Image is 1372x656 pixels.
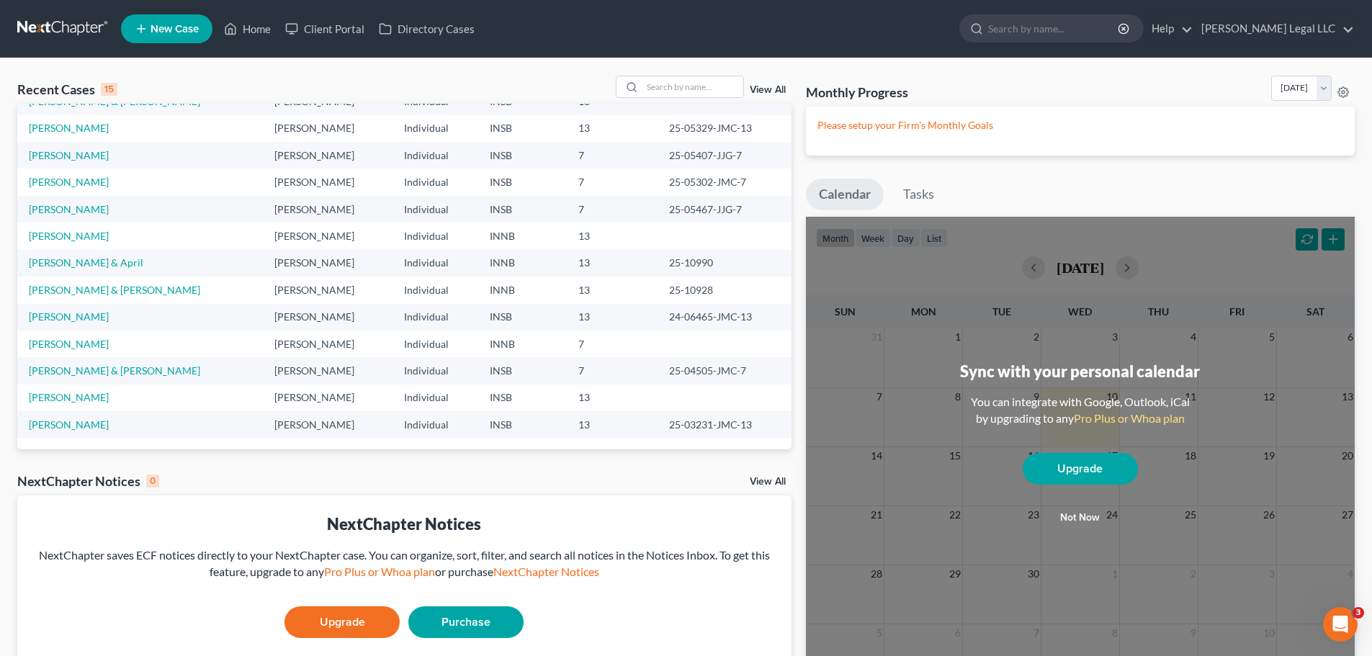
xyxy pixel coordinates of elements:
[567,115,658,142] td: 13
[263,250,393,277] td: [PERSON_NAME]
[750,85,786,95] a: View All
[478,223,568,249] td: INNB
[393,331,478,357] td: Individual
[263,169,393,195] td: [PERSON_NAME]
[493,565,599,578] a: NextChapter Notices
[478,196,568,223] td: INSB
[750,477,786,487] a: View All
[658,250,792,277] td: 25-10990
[567,277,658,303] td: 13
[658,142,792,169] td: 25-05407-JJG-7
[567,304,658,331] td: 13
[478,250,568,277] td: INNB
[567,223,658,249] td: 13
[1074,411,1185,425] a: Pro Plus or Whoa plan
[29,338,109,350] a: [PERSON_NAME]
[478,277,568,303] td: INNB
[393,385,478,411] td: Individual
[29,547,780,580] div: NextChapter saves ECF notices directly to your NextChapter case. You can organize, sort, filter, ...
[146,475,159,487] div: 0
[658,196,792,223] td: 25-05467-JJG-7
[263,331,393,357] td: [PERSON_NAME]
[393,115,478,142] td: Individual
[567,411,658,438] td: 13
[263,223,393,249] td: [PERSON_NAME]
[263,304,393,331] td: [PERSON_NAME]
[29,230,109,242] a: [PERSON_NAME]
[29,418,109,431] a: [PERSON_NAME]
[393,277,478,303] td: Individual
[478,331,568,357] td: INNB
[408,606,524,638] a: Purchase
[1023,503,1138,532] button: Not now
[263,411,393,438] td: [PERSON_NAME]
[393,250,478,277] td: Individual
[658,169,792,195] td: 25-05302-JMC-7
[263,277,393,303] td: [PERSON_NAME]
[965,394,1196,427] div: You can integrate with Google, Outlook, iCal by upgrading to any
[478,357,568,384] td: INSB
[29,284,200,296] a: [PERSON_NAME] & [PERSON_NAME]
[324,565,435,578] a: Pro Plus or Whoa plan
[478,169,568,195] td: INSB
[29,95,200,107] a: [PERSON_NAME] & [PERSON_NAME]
[988,15,1120,42] input: Search by name...
[567,331,658,357] td: 7
[217,16,278,42] a: Home
[890,179,947,210] a: Tasks
[29,364,200,377] a: [PERSON_NAME] & [PERSON_NAME]
[372,16,482,42] a: Directory Cases
[393,357,478,384] td: Individual
[393,223,478,249] td: Individual
[393,142,478,169] td: Individual
[263,385,393,411] td: [PERSON_NAME]
[478,142,568,169] td: INSB
[567,142,658,169] td: 7
[101,83,117,96] div: 15
[567,196,658,223] td: 7
[263,357,393,384] td: [PERSON_NAME]
[658,357,792,384] td: 25-04505-JMC-7
[29,176,109,188] a: [PERSON_NAME]
[567,250,658,277] td: 13
[17,472,159,490] div: NextChapter Notices
[263,196,393,223] td: [PERSON_NAME]
[478,385,568,411] td: INSB
[1353,607,1364,619] span: 3
[393,411,478,438] td: Individual
[478,304,568,331] td: INSB
[284,606,400,638] a: Upgrade
[567,385,658,411] td: 13
[567,169,658,195] td: 7
[29,122,109,134] a: [PERSON_NAME]
[151,24,199,35] span: New Case
[658,304,792,331] td: 24-06465-JMC-13
[1194,16,1354,42] a: [PERSON_NAME] Legal LLC
[658,277,792,303] td: 25-10928
[29,256,143,269] a: [PERSON_NAME] & April
[29,149,109,161] a: [PERSON_NAME]
[658,115,792,142] td: 25-05329-JMC-13
[817,118,1343,132] p: Please setup your Firm's Monthly Goals
[1323,607,1358,642] iframe: Intercom live chat
[393,169,478,195] td: Individual
[29,513,780,535] div: NextChapter Notices
[29,310,109,323] a: [PERSON_NAME]
[29,203,109,215] a: [PERSON_NAME]
[17,81,117,98] div: Recent Cases
[642,76,743,97] input: Search by name...
[393,196,478,223] td: Individual
[29,391,109,403] a: [PERSON_NAME]
[263,142,393,169] td: [PERSON_NAME]
[278,16,372,42] a: Client Portal
[960,360,1200,382] div: Sync with your personal calendar
[478,115,568,142] td: INSB
[478,411,568,438] td: INSB
[567,357,658,384] td: 7
[658,411,792,438] td: 25-03231-JMC-13
[393,304,478,331] td: Individual
[806,84,908,101] h3: Monthly Progress
[1023,453,1138,485] a: Upgrade
[263,115,393,142] td: [PERSON_NAME]
[806,179,884,210] a: Calendar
